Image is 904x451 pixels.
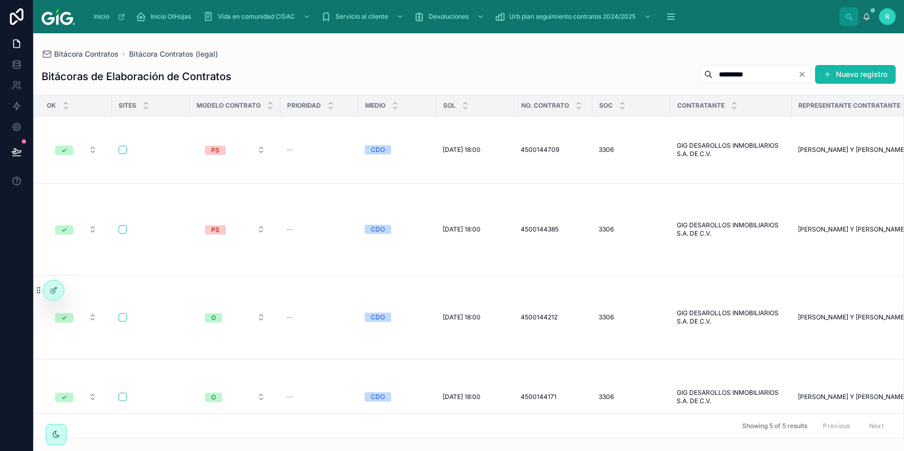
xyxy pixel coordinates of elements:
[47,388,105,406] button: Select Button
[318,7,409,26] a: Servicio al cliente
[443,393,481,401] span: [DATE] 18:00
[61,225,67,235] div: ✓
[287,146,293,154] span: --
[677,101,725,110] span: Contratante
[197,101,261,110] span: Modelo contrato
[677,309,785,326] span: GIG DESAROLLOS INMOBILIARIOS S.A. DE C.V.
[197,140,274,159] button: Select Button
[371,313,385,322] div: CDO
[509,12,636,21] span: Urb plan seguimiento contratos 2024/2025
[133,7,198,26] a: Inicio OtHojas
[599,225,614,234] span: 3306
[443,313,481,321] span: [DATE] 18:00
[287,393,293,401] span: --
[335,12,388,21] span: Servicio al cliente
[443,225,481,234] span: [DATE] 18:00
[150,12,191,21] span: Inicio OtHojas
[54,49,119,59] span: Bitácora Contratos
[599,146,614,154] span: 3306
[371,392,385,402] div: CDO
[61,146,67,155] div: ✓
[798,70,810,79] button: Clear
[197,220,274,239] button: Select Button
[521,101,569,110] span: No. Contrato
[429,12,469,21] span: Devoluciones
[47,101,56,110] span: OK
[443,146,481,154] span: [DATE] 18:00
[599,101,613,110] span: Soc
[365,101,385,110] span: Medio
[742,422,807,430] span: Showing 5 of 5 results
[599,393,614,401] span: 3306
[521,393,557,401] span: 4500144171
[521,146,559,154] span: 4500144709
[287,313,293,321] span: --
[88,7,131,26] a: Inicio
[677,389,785,405] span: GIG DESAROLLOS INMOBILIARIOS S.A. DE C.V.
[677,141,785,158] span: GIG DESAROLLOS INMOBILIARIOS S.A. DE C.V.
[119,101,136,110] span: Sites
[129,49,218,59] a: Bitácora Contratos (legal)
[94,12,109,21] span: Inicio
[521,225,559,234] span: 4500144385
[492,7,656,26] a: Urb plan seguimiento contratos 2024/2025
[287,101,321,110] span: Prioridad
[521,313,558,321] span: 4500144212
[47,140,105,159] button: Select Button
[798,101,900,110] span: Representante Contratante
[371,145,385,154] div: CDO
[443,101,456,110] span: SOL
[197,388,274,406] button: Select Button
[83,5,840,28] div: scrollable content
[42,8,75,25] img: App logo
[47,220,105,239] button: Select Button
[47,308,105,327] button: Select Button
[42,49,119,59] a: Bitácora Contratos
[61,313,67,323] div: ✓
[211,393,216,402] div: O
[411,7,489,26] a: Devoluciones
[599,313,614,321] span: 3306
[287,225,293,234] span: --
[197,308,274,327] button: Select Button
[42,69,231,84] h1: Bitácoras de Elaboración de Contratos
[200,7,316,26] a: Vida en comunidad CISAC
[61,393,67,402] div: ✓
[885,12,889,21] span: R
[211,146,219,155] div: PS
[371,225,385,234] div: CDO
[677,221,785,238] span: GIG DESAROLLOS INMOBILIARIOS S.A. DE C.V.
[211,225,219,235] div: PS
[211,313,216,323] div: O
[815,65,896,84] button: Nuevo registro
[218,12,295,21] span: Vida en comunidad CISAC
